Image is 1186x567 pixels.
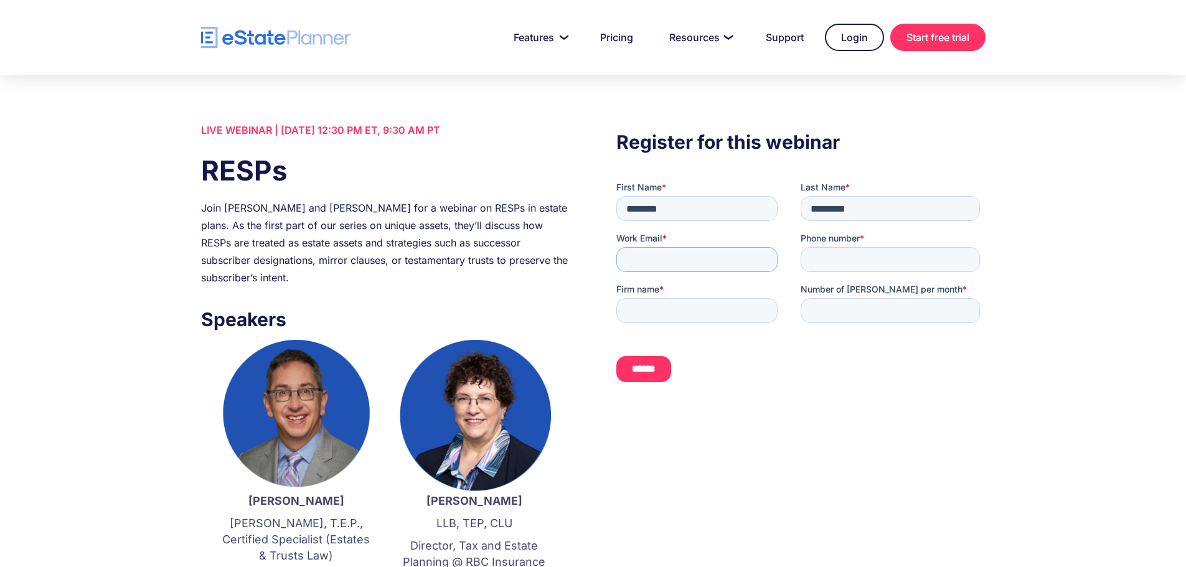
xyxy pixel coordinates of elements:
h3: Register for this webinar [616,128,985,156]
p: LLB, TEP, CLU [398,515,551,532]
a: Features [499,25,579,50]
a: Resources [654,25,745,50]
a: Login [825,24,884,51]
h1: RESPs [201,151,570,190]
a: Pricing [585,25,648,50]
a: Start free trial [890,24,986,51]
div: Join [PERSON_NAME] and [PERSON_NAME] for a webinar on RESPs in estate plans. As the first part of... [201,199,570,286]
a: Support [751,25,819,50]
div: LIVE WEBINAR | [DATE] 12:30 PM ET, 9:30 AM PT [201,121,570,139]
strong: [PERSON_NAME] [248,494,344,507]
strong: [PERSON_NAME] [426,494,522,507]
p: [PERSON_NAME], T.E.P., Certified Specialist (Estates & Trusts Law) [220,515,373,564]
h3: Speakers [201,305,570,334]
a: home [201,27,351,49]
iframe: Form 0 [616,181,985,404]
